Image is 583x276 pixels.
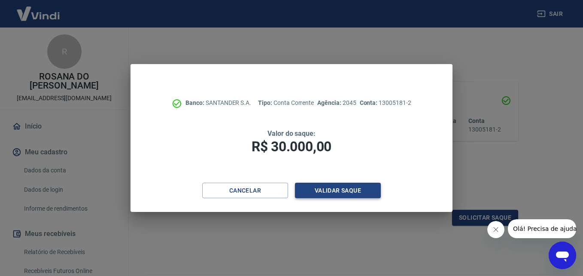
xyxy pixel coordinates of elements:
[267,129,316,138] span: Valor do saque:
[252,138,331,155] span: R$ 30.000,00
[185,98,251,107] p: SANTANDER S.A.
[360,98,411,107] p: 13005181-2
[487,221,504,238] iframe: Fechar mensagem
[258,98,314,107] p: Conta Corrente
[202,183,288,199] button: Cancelar
[295,183,381,199] button: Validar saque
[508,219,576,238] iframe: Mensagem da empresa
[5,6,72,13] span: Olá! Precisa de ajuda?
[185,99,206,106] span: Banco:
[360,99,379,106] span: Conta:
[317,99,343,106] span: Agência:
[317,98,356,107] p: 2045
[549,242,576,269] iframe: Botão para abrir a janela de mensagens
[258,99,273,106] span: Tipo:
